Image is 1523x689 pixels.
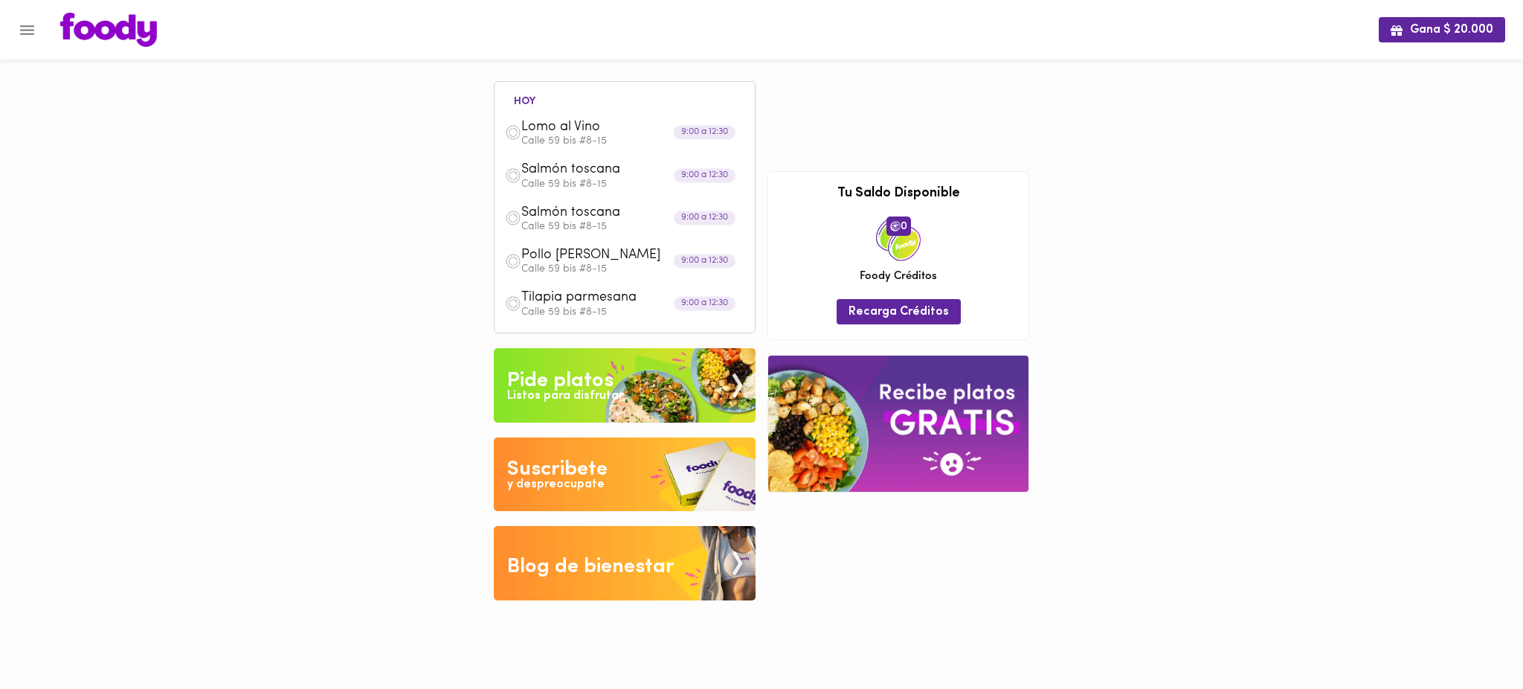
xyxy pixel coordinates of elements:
[674,126,735,140] div: 9:00 a 12:30
[507,552,674,582] div: Blog de bienestar
[521,161,692,179] span: Salmón toscana
[494,526,756,600] img: Blog de bienestar
[521,205,692,222] span: Salmón toscana
[505,295,521,312] img: dish.png
[60,13,157,47] img: logo.png
[521,136,744,147] p: Calle 59 bis #8-15
[768,356,1028,492] img: referral-banner.png
[886,217,911,236] span: 0
[521,119,692,136] span: Lomo al Vino
[494,348,756,423] img: Pide un Platos
[507,366,614,396] div: Pide platos
[674,211,735,225] div: 9:00 a 12:30
[674,296,735,310] div: 9:00 a 12:30
[507,455,608,484] div: Suscribete
[521,247,692,264] span: Pollo [PERSON_NAME]
[521,289,692,307] span: Tilapia parmesana
[9,12,45,48] button: Menu
[1391,23,1493,37] span: Gana $ 20.000
[521,222,744,232] p: Calle 59 bis #8-15
[674,168,735,182] div: 9:00 a 12:30
[876,217,921,261] img: credits-package.png
[779,187,1017,202] h3: Tu Saldo Disponible
[505,253,521,269] img: dish.png
[505,167,521,184] img: dish.png
[1437,603,1508,674] iframe: Messagebird Livechat Widget
[505,210,521,226] img: dish.png
[674,254,735,268] div: 9:00 a 12:30
[890,221,901,231] img: foody-creditos.png
[507,476,605,493] div: y despreocupate
[502,93,547,107] li: hoy
[860,269,937,284] span: Foody Créditos
[505,124,521,141] img: dish.png
[837,299,961,324] button: Recarga Créditos
[849,305,949,319] span: Recarga Créditos
[494,438,756,512] img: Disfruta bajar de peso
[521,264,744,275] p: Calle 59 bis #8-15
[521,179,744,190] p: Calle 59 bis #8-15
[507,388,623,405] div: Listos para disfrutar
[1379,17,1505,42] button: Gana $ 20.000
[521,307,744,318] p: Calle 59 bis #8-15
